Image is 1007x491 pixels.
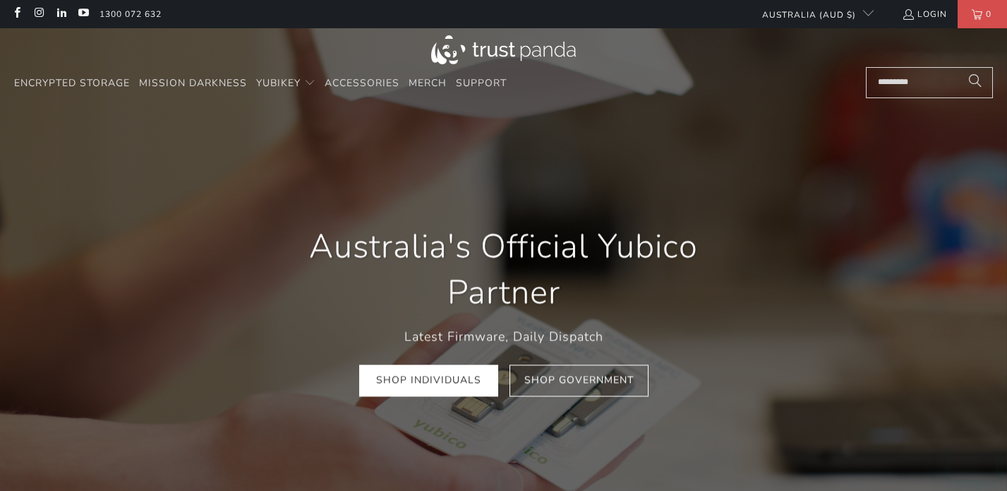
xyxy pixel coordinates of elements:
a: Trust Panda Australia on YouTube [77,8,89,20]
span: Support [456,76,507,90]
span: Merch [409,76,447,90]
a: Trust Panda Australia on Instagram [32,8,44,20]
a: Mission Darkness [139,67,247,100]
a: Accessories [325,67,399,100]
span: YubiKey [256,76,301,90]
a: Trust Panda Australia on Facebook [11,8,23,20]
iframe: Close message [863,401,891,429]
iframe: Button to launch messaging window [951,434,996,480]
h1: Australia's Official Yubico Partner [271,223,737,317]
span: Encrypted Storage [14,76,130,90]
nav: Translation missing: en.navigation.header.main_nav [14,67,507,100]
a: Shop Government [509,365,649,396]
summary: YubiKey [256,67,315,100]
a: Trust Panda Australia on LinkedIn [55,8,67,20]
a: Shop Individuals [359,365,498,396]
span: Accessories [325,76,399,90]
a: 1300 072 632 [100,6,162,22]
button: Search [958,67,993,98]
input: Search... [866,67,993,98]
a: Encrypted Storage [14,67,130,100]
a: Login [902,6,947,22]
p: Latest Firmware, Daily Dispatch [271,327,737,348]
a: Support [456,67,507,100]
img: Trust Panda Australia [431,35,576,64]
a: Merch [409,67,447,100]
span: Mission Darkness [139,76,247,90]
